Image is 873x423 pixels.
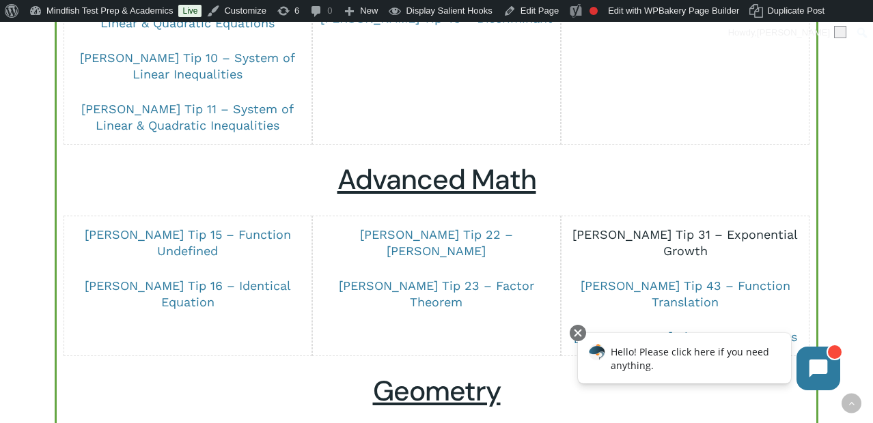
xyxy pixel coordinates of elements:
div: Focus keyphrase not set [590,7,598,15]
a: [PERSON_NAME] Tip 23 – Factor Theorem [339,278,534,309]
a: [PERSON_NAME] Tip 31 – Exponential Growth [572,227,798,258]
a: Howdy, [723,22,852,44]
a: [PERSON_NAME] Tip 11 – System of Linear & Quadratic Inequalities [81,102,294,132]
a: [PERSON_NAME] Tip 43 – Function Translation [581,278,790,309]
u: Geometry [373,373,501,409]
a: [PERSON_NAME] Tip 16 – Identical Equation [85,278,291,309]
a: [PERSON_NAME] Tip 15 – Function Undefined [85,227,291,258]
a: [PERSON_NAME] Tip 10 – System of Linear Inequalities [80,50,295,81]
a: Live [178,5,202,17]
u: Advanced Math [337,162,536,198]
span: [PERSON_NAME] [757,27,830,38]
a: [PERSON_NAME] Tip 22 – [PERSON_NAME] [360,227,513,258]
iframe: Chatbot [564,322,854,404]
